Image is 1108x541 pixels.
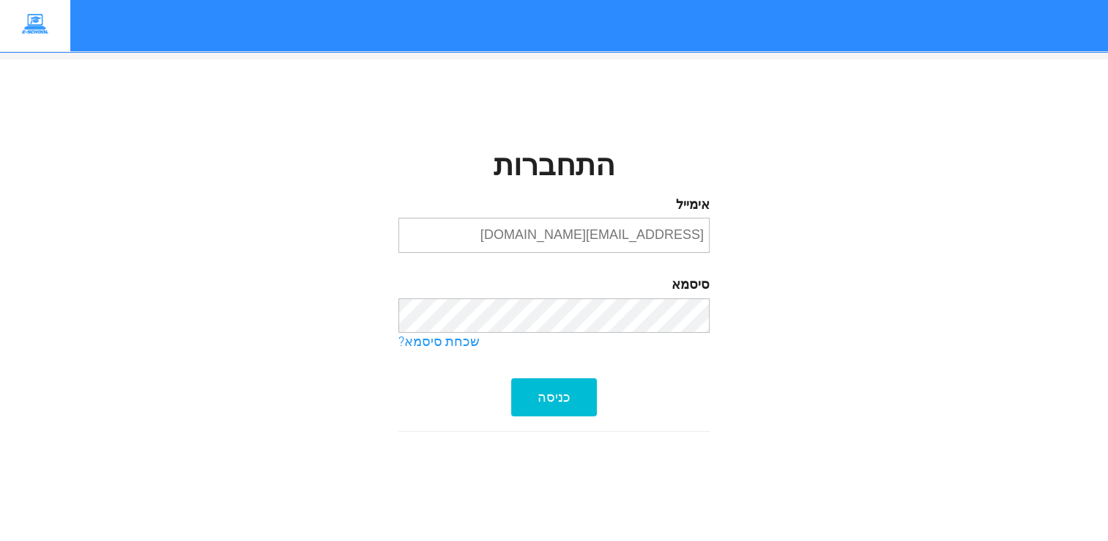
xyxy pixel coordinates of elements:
h3: התחברות [398,150,710,183]
img: Z-School logo [11,11,59,39]
div: כניסה [511,378,597,417]
a: שכחת סיסמא? [398,333,710,352]
label: סיסמא [398,276,710,295]
label: אימייל [398,196,710,215]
